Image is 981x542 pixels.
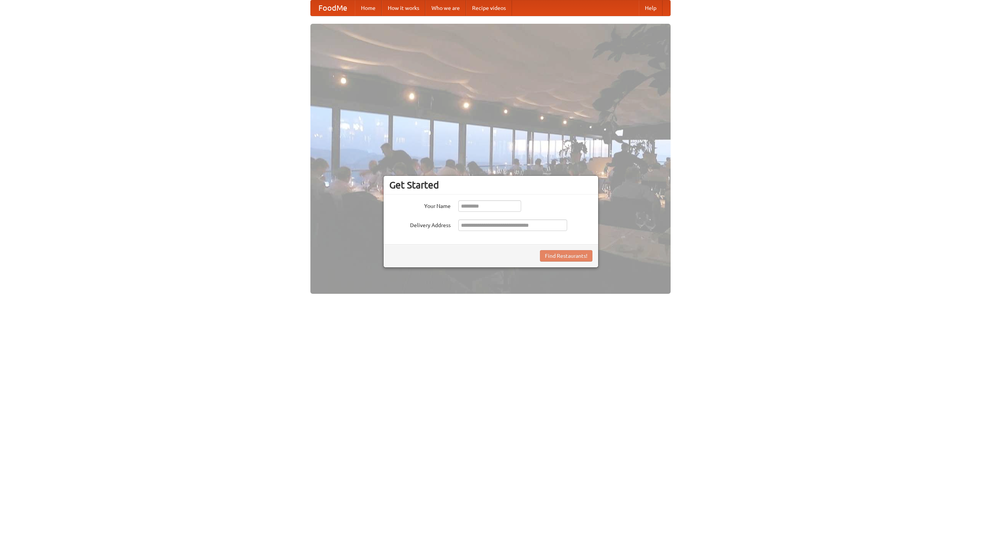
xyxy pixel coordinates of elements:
label: Delivery Address [389,219,451,229]
a: FoodMe [311,0,355,16]
label: Your Name [389,200,451,210]
a: Who we are [425,0,466,16]
a: How it works [382,0,425,16]
a: Help [639,0,663,16]
a: Home [355,0,382,16]
a: Recipe videos [466,0,512,16]
h3: Get Started [389,179,592,191]
button: Find Restaurants! [540,250,592,262]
